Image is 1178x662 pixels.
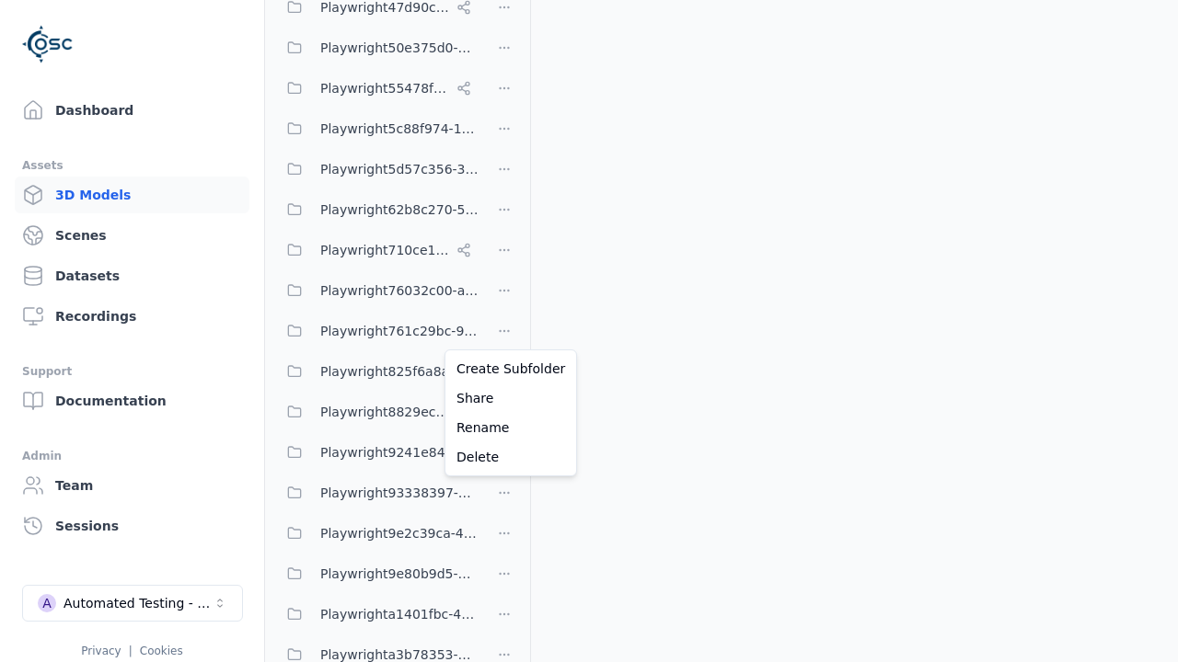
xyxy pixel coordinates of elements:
[449,442,572,472] a: Delete
[449,383,572,413] a: Share
[449,354,572,383] a: Create Subfolder
[449,413,572,442] a: Rename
